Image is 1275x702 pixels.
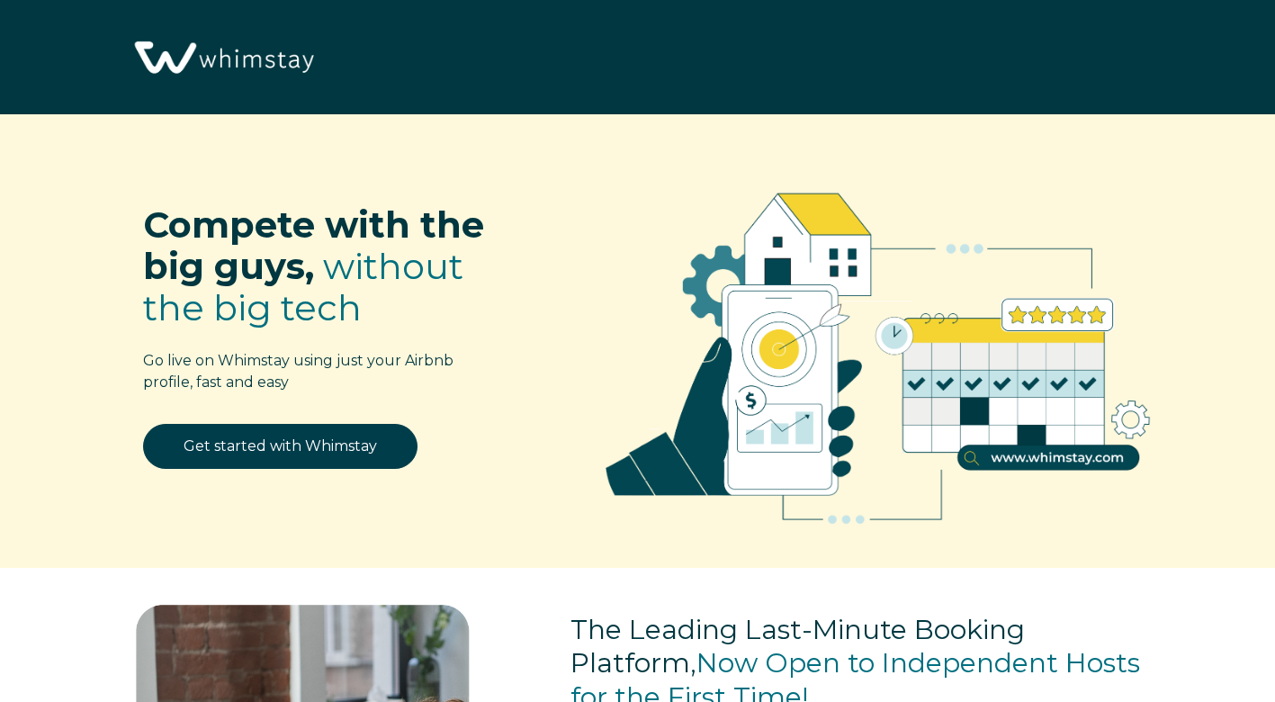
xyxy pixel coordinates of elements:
img: RBO Ilustrations-02 [561,141,1195,557]
span: Go live on Whimstay using just your Airbnb profile, fast and easy [143,352,453,391]
a: Get started with Whimstay [143,424,418,469]
span: without the big tech [143,244,463,329]
span: Compete with the big guys, [143,202,484,288]
img: Whimstay Logo-02 1 [126,9,319,108]
span: The Leading Last-Minute Booking Platform, [570,613,1025,680]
